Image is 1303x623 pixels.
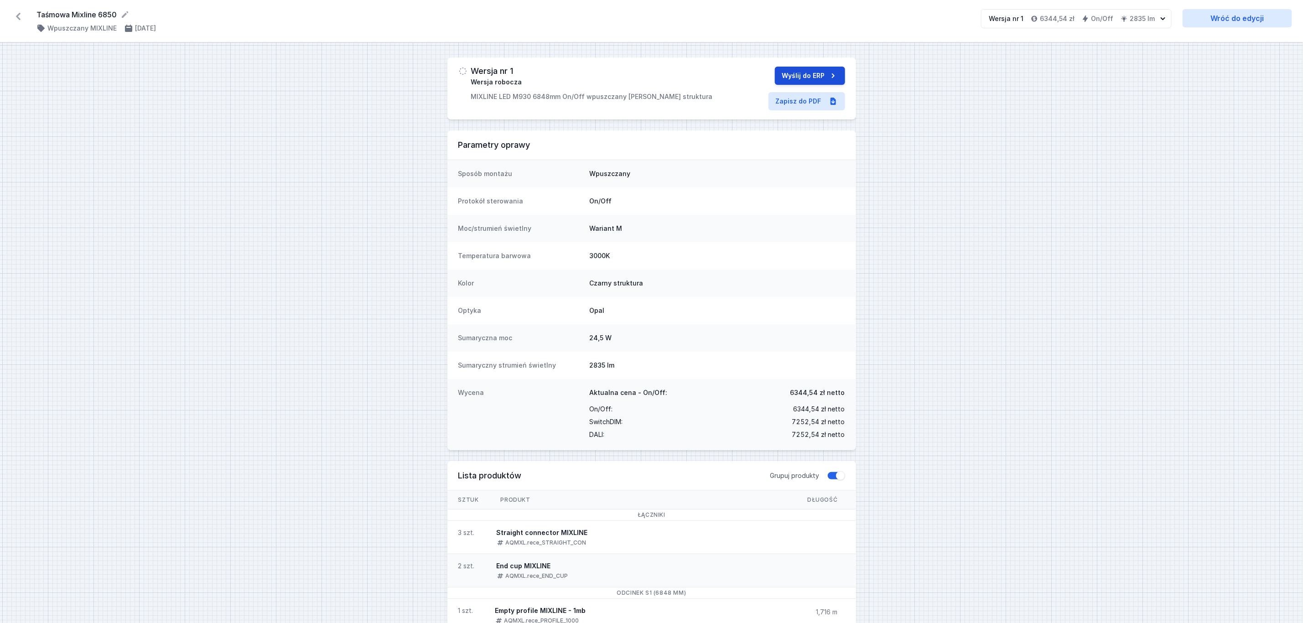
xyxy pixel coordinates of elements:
h4: 2835 lm [1130,14,1155,23]
span: Produkt [490,491,541,509]
div: Wersja nr 1 [989,14,1023,23]
div: 2 szt. [458,561,475,571]
p: MIXLINE LED M930 6848mm On/Off wpuszczany [PERSON_NAME] struktura [471,92,713,101]
span: Długość [796,491,848,509]
span: Sztuk [447,491,490,509]
span: DALI : [590,428,605,441]
dd: 3000K [590,251,845,260]
dt: Protokół sterowania [458,197,582,206]
h4: 6344,54 zł [1040,14,1075,23]
span: 1,716 m [816,608,838,616]
h4: [DATE] [135,24,156,33]
h4: Wpuszczany MIXLINE [47,24,117,33]
dd: 24,5 W [590,333,845,343]
span: 7252,54 zł netto [792,428,845,441]
div: Straight connector MIXLINE [497,528,588,537]
dt: Temperatura barwowa [458,251,582,260]
dt: Sposób montażu [458,169,582,178]
span: On/Off : [590,403,613,415]
button: Grupuj produkty [827,471,845,480]
dt: Optyka [458,306,582,315]
h3: Odcinek S1 (6848 mm) [458,589,845,597]
dd: Opal [590,306,845,315]
button: Wyślij do ERP [775,67,845,85]
div: 3 szt. [458,528,475,537]
span: Grupuj produkty [770,471,820,480]
h4: On/Off [1091,14,1113,23]
dd: On/Off [590,197,845,206]
h3: Wersja nr 1 [471,67,514,76]
dt: Moc/strumień świetlny [458,224,582,233]
h3: Łączniki [458,511,845,519]
span: 7252,54 zł netto [792,415,845,428]
dd: Wpuszczany [590,169,845,178]
form: Taśmowa Mixline 6850 [36,9,970,20]
dd: Czarny struktura [590,279,845,288]
div: Empty profile MIXLINE - 1mb [495,606,586,615]
dt: Wycena [458,388,582,441]
dt: Sumaryczny strumień świetlny [458,361,582,370]
div: 1 szt. [458,606,473,615]
dd: Wariant M [590,224,845,233]
button: Wersja nr 16344,54 złOn/Off2835 lm [981,9,1172,28]
div: AQMXL.rece_END_CUP [506,572,568,580]
span: 6344,54 zł netto [794,403,845,415]
div: AQMXL.rece_STRAIGHT_CON [506,539,587,546]
dd: 2835 lm [590,361,845,370]
h3: Parametry oprawy [458,140,845,151]
a: Zapisz do PDF [768,92,845,110]
span: 6344,54 zł netto [790,388,845,397]
dt: Kolor [458,279,582,288]
div: End cup MIXLINE [497,561,568,571]
span: Aktualna cena - On/Off: [590,388,668,397]
h3: Lista produktów [458,470,770,481]
span: Wersja robocza [471,78,522,87]
span: SwitchDIM : [590,415,623,428]
button: Edytuj nazwę projektu [120,10,130,19]
img: draft.svg [458,67,467,76]
a: Wróć do edycji [1183,9,1292,27]
dt: Sumaryczna moc [458,333,582,343]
